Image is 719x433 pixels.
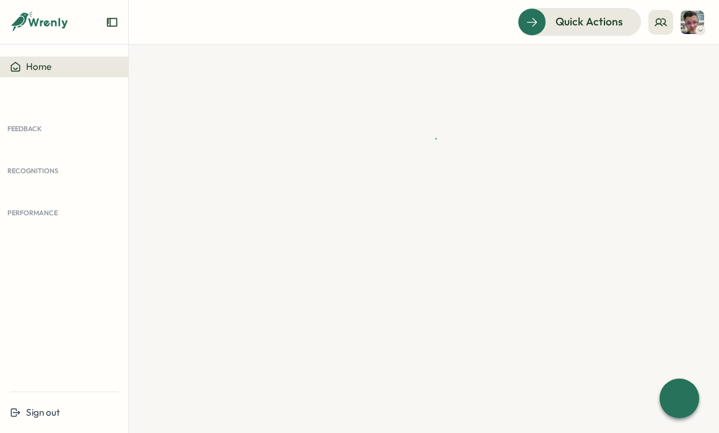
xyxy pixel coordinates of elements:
span: Home [26,61,51,72]
span: Quick Actions [556,14,623,30]
button: Quick Actions [518,8,641,35]
button: Expand sidebar [106,16,118,28]
img: Chris Forlano [681,11,704,34]
span: Sign out [26,406,60,418]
